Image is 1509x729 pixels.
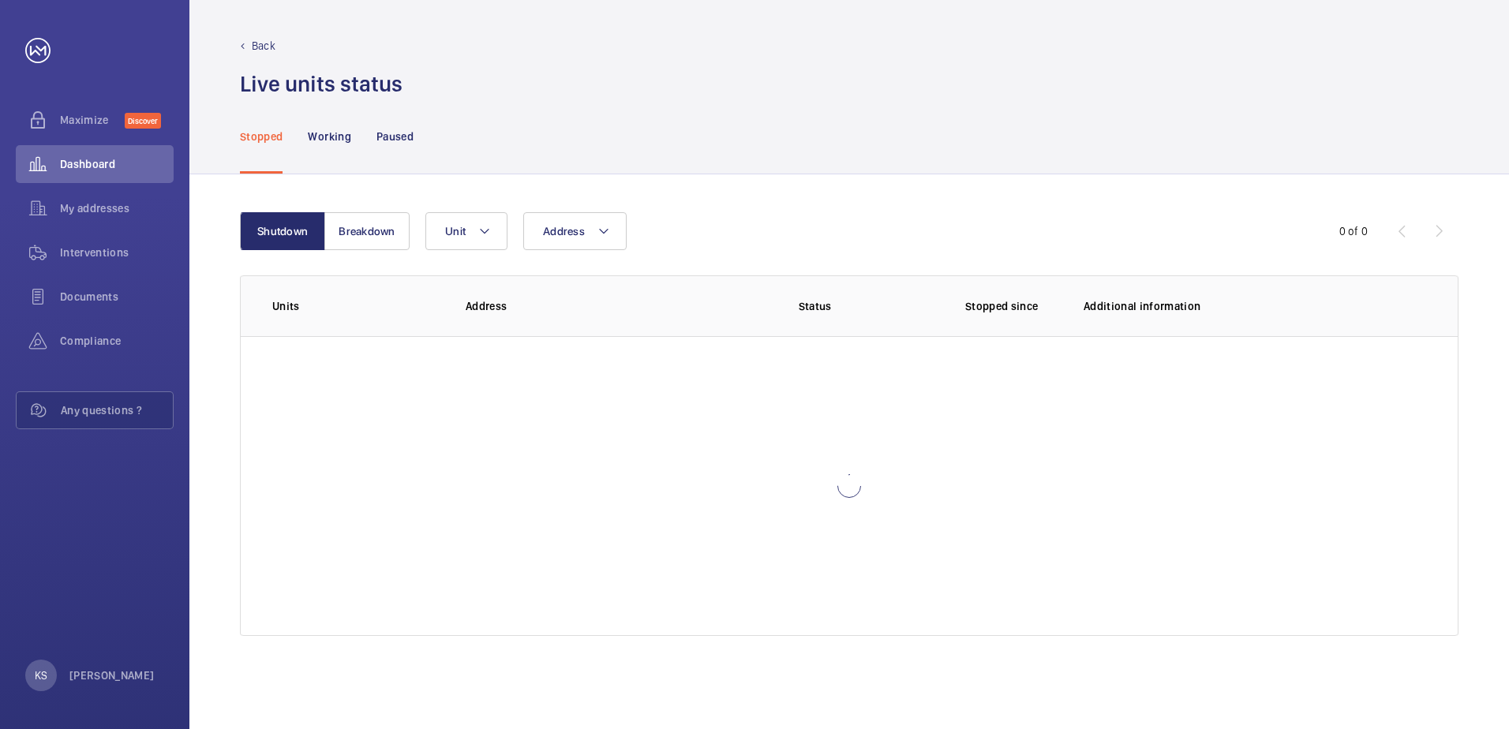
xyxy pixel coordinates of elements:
span: Address [543,225,585,237]
span: Discover [125,113,161,129]
span: Documents [60,289,174,305]
span: My addresses [60,200,174,216]
p: Stopped [240,129,283,144]
p: KS [35,667,47,683]
span: Any questions ? [61,402,173,418]
button: Shutdown [240,212,325,250]
p: Working [308,129,350,144]
p: Additional information [1084,298,1426,314]
p: Paused [376,129,414,144]
p: Address [466,298,690,314]
h1: Live units status [240,69,403,99]
button: Breakdown [324,212,410,250]
p: Back [252,38,275,54]
button: Unit [425,212,507,250]
span: Compliance [60,333,174,349]
p: [PERSON_NAME] [69,667,155,683]
span: Dashboard [60,156,174,172]
span: Maximize [60,112,125,128]
p: Stopped since [965,298,1058,314]
span: Interventions [60,245,174,260]
p: Units [272,298,440,314]
button: Address [523,212,627,250]
div: 0 of 0 [1339,223,1368,239]
span: Unit [445,225,466,237]
p: Status [701,298,928,314]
